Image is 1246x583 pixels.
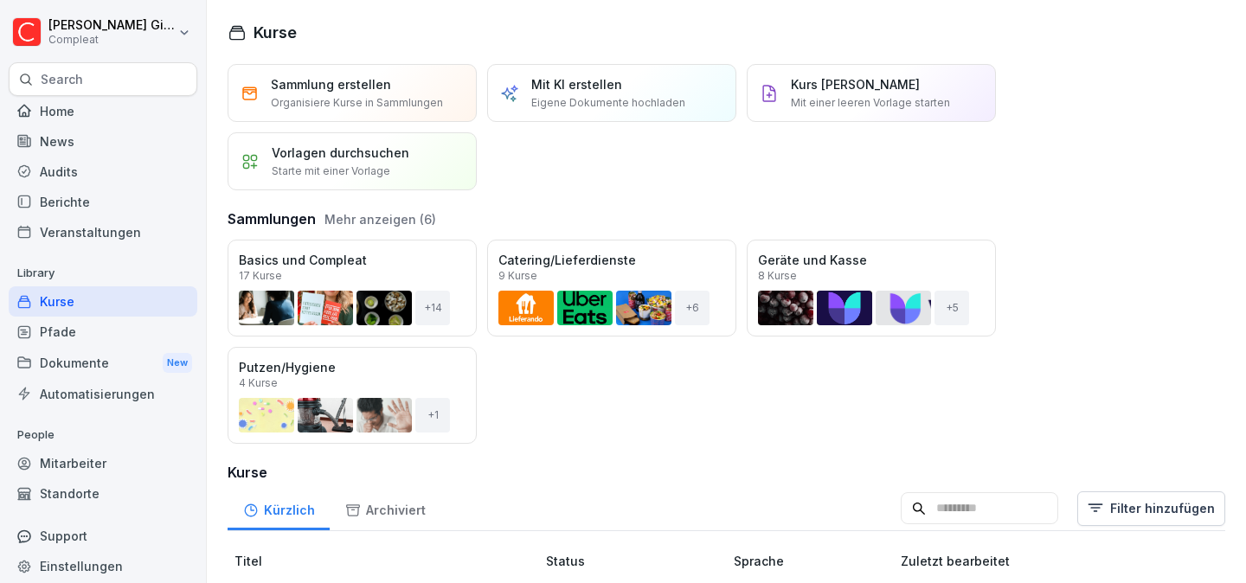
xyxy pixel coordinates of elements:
button: Filter hinzufügen [1077,491,1225,526]
p: Sammlung erstellen [271,75,391,93]
p: Putzen/Hygiene [239,358,466,376]
h3: Kurse [228,462,1225,483]
a: Mitarbeiter [9,448,197,478]
a: Pfade [9,317,197,347]
p: Vorlagen durchsuchen [272,144,409,162]
a: Standorte [9,478,197,509]
p: Compleat [48,34,175,46]
div: Support [9,521,197,551]
p: 9 Kurse [498,271,537,281]
p: Zuletzt bearbeitet [901,552,1142,570]
div: + 5 [934,291,969,325]
div: Dokumente [9,347,197,379]
h3: Sammlungen [228,208,316,229]
p: Eigene Dokumente hochladen [531,95,685,111]
p: Geräte und Kasse [758,251,985,269]
p: 8 Kurse [758,271,797,281]
p: Catering/Lieferdienste [498,251,725,269]
a: Catering/Lieferdienste9 Kurse+6 [487,240,736,336]
p: Basics und Compleat [239,251,466,269]
a: Kurse [9,286,197,317]
a: Basics und Compleat17 Kurse+14 [228,240,477,336]
div: + 6 [675,291,710,325]
a: Automatisierungen [9,379,197,409]
a: News [9,126,197,157]
a: Home [9,96,197,126]
p: 17 Kurse [239,271,282,281]
a: Geräte und Kasse8 Kurse+5 [747,240,996,336]
p: [PERSON_NAME] Gimpel [48,18,175,33]
a: Berichte [9,187,197,217]
p: Library [9,259,197,287]
p: 4 Kurse [239,378,278,388]
p: Mit einer leeren Vorlage starten [791,95,950,111]
p: Status [546,552,727,570]
p: Mit KI erstellen [531,75,622,93]
p: Organisiere Kurse in Sammlungen [271,95,443,111]
a: Audits [9,157,197,187]
p: Sprache [734,552,894,570]
a: DokumenteNew [9,347,197,379]
p: People [9,421,197,449]
a: Archiviert [330,486,440,530]
p: Starte mit einer Vorlage [272,163,390,179]
a: Einstellungen [9,551,197,581]
a: Veranstaltungen [9,217,197,247]
div: + 1 [415,398,450,432]
button: Mehr anzeigen (6) [324,210,436,228]
div: + 14 [415,291,450,325]
p: Titel [234,552,539,570]
a: Putzen/Hygiene4 Kurse+1 [228,347,477,444]
div: New [163,353,192,373]
p: Kurs [PERSON_NAME] [791,75,920,93]
a: Kürzlich [228,486,330,530]
h1: Kurse [254,21,297,44]
p: Search [41,71,83,88]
